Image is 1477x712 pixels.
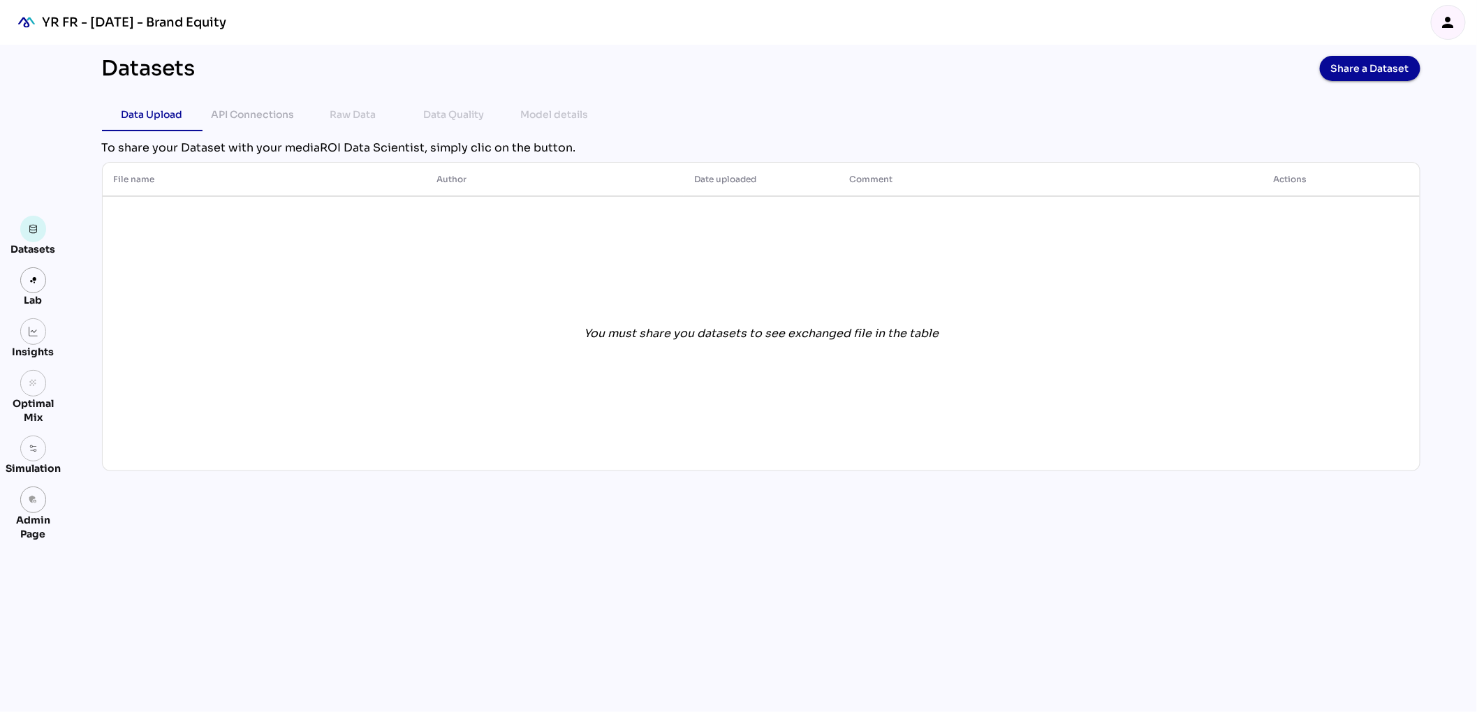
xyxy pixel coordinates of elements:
div: Raw Data [330,106,376,123]
div: Model details [520,106,588,123]
img: graph.svg [29,327,38,336]
th: Comment [838,163,1161,196]
div: Insights [13,345,54,359]
div: Data Upload [122,106,183,123]
th: Actions [1161,163,1420,196]
div: Datasets [11,242,56,256]
button: Share a Dataset [1320,56,1420,81]
div: Admin Page [6,513,61,541]
img: data.svg [29,224,38,234]
i: person [1440,14,1457,31]
th: Author [425,163,684,196]
i: admin_panel_settings [29,495,38,505]
div: Data Quality [423,106,484,123]
div: Datasets [102,56,196,81]
div: Simulation [6,461,61,475]
th: Date uploaded [684,163,839,196]
span: Share a Dataset [1331,59,1409,78]
div: YR FR - [DATE] - Brand Equity [42,14,226,31]
div: API Connections [211,106,294,123]
img: settings.svg [29,444,38,454]
div: Lab [18,293,49,307]
i: grain [29,378,38,388]
img: lab.svg [29,276,38,285]
div: To share your Dataset with your mediaROI Data Scientist, simply clic on the button. [102,140,1420,156]
div: mediaROI [11,7,42,38]
div: You must share you datasets to see exchanged file in the table [585,325,939,342]
th: File name [103,163,425,196]
div: Optimal Mix [6,396,61,424]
